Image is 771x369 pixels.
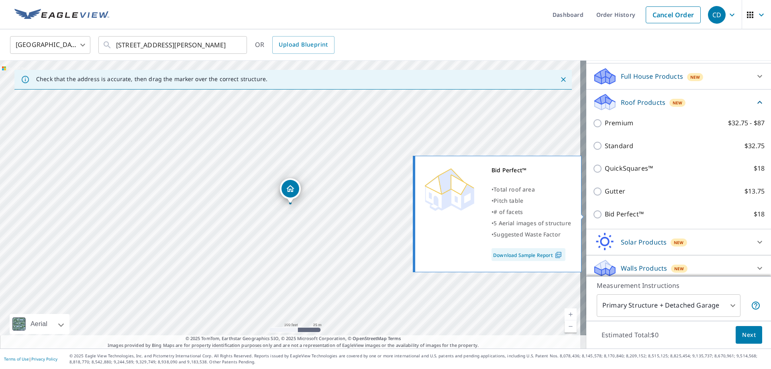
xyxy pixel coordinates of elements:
p: Roof Products [621,98,665,107]
div: Primary Structure + Detached Garage [597,294,740,317]
span: New [674,265,684,272]
div: Aerial [10,314,69,334]
p: Estimated Total: $0 [595,326,665,344]
p: $32.75 - $87 [728,118,765,128]
div: Solar ProductsNew [593,232,765,252]
div: OR [255,36,335,54]
span: Your report will include the primary structure and a detached garage if one exists. [751,301,761,310]
p: Premium [605,118,633,128]
a: Current Level 18, Zoom In [565,308,577,320]
div: CD [708,6,726,24]
p: QuickSquares™ [605,163,653,173]
div: Roof ProductsNew [593,93,765,112]
p: Walls Products [621,263,667,273]
a: Download Sample Report [492,248,565,261]
img: Pdf Icon [553,251,564,259]
span: Total roof area [494,186,535,193]
p: Standard [605,141,633,151]
div: • [492,218,571,229]
span: Upload Blueprint [279,40,328,50]
div: [GEOGRAPHIC_DATA] [10,34,90,56]
input: Search by address or latitude-longitude [116,34,230,56]
p: Solar Products [621,237,667,247]
div: • [492,229,571,240]
div: Aerial [28,314,50,334]
div: • [492,195,571,206]
img: Premium [421,165,477,213]
span: 5 Aerial images of structure [494,219,571,227]
p: Check that the address is accurate, then drag the marker over the correct structure. [36,75,267,83]
div: Full House ProductsNew [593,67,765,86]
div: Walls ProductsNew [593,259,765,278]
div: Dropped pin, building 1, Residential property, 17445 Penbrook Dr Brookfield, WI 53045 [280,178,301,203]
button: Close [558,74,569,85]
span: New [690,74,700,80]
button: Next [736,326,762,344]
span: © 2025 TomTom, Earthstar Geographics SIO, © 2025 Microsoft Corporation, © [186,335,401,342]
span: # of facets [494,208,523,216]
a: OpenStreetMap [353,335,386,341]
span: Pitch table [494,197,523,204]
span: New [673,100,683,106]
a: Terms of Use [4,356,29,362]
div: Bid Perfect™ [492,165,571,176]
span: New [674,239,684,246]
a: Upload Blueprint [272,36,334,54]
span: Next [742,330,756,340]
img: EV Logo [14,9,109,21]
a: Cancel Order [646,6,701,23]
div: • [492,184,571,195]
p: Full House Products [621,71,683,81]
p: Measurement Instructions [597,281,761,290]
span: Suggested Waste Factor [494,230,561,238]
p: Bid Perfect™ [605,209,644,219]
p: | [4,357,57,361]
p: $18 [754,163,765,173]
a: Privacy Policy [31,356,57,362]
p: $32.75 [744,141,765,151]
a: Terms [388,335,401,341]
a: Current Level 18, Zoom Out [565,320,577,332]
div: • [492,206,571,218]
p: © 2025 Eagle View Technologies, Inc. and Pictometry International Corp. All Rights Reserved. Repo... [69,353,767,365]
p: Gutter [605,186,625,196]
p: $13.75 [744,186,765,196]
p: $18 [754,209,765,219]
